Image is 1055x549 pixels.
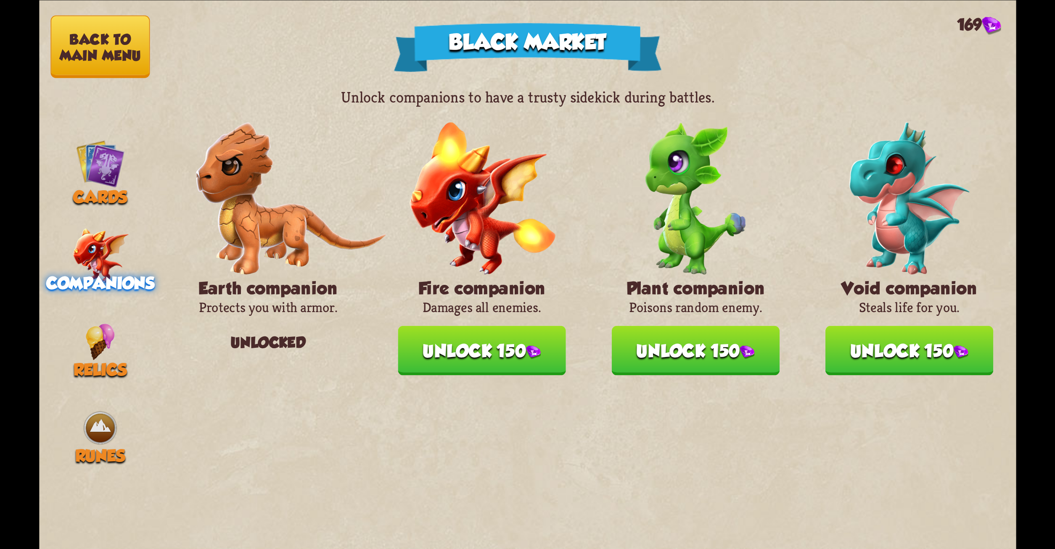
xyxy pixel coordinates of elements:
[73,188,127,207] span: Cards
[837,298,982,316] p: Steals life for you.
[184,323,352,362] div: Unlocked
[73,360,127,379] span: Relics
[394,23,661,71] div: Black Market
[981,17,1001,35] img: gem.png
[50,15,150,78] button: Back to main menu
[196,298,341,316] p: Protects you with armor.
[623,278,768,298] h3: Plant companion
[46,274,154,293] span: Companions
[849,122,969,274] img: Void_Dragon_Baby.png
[623,298,768,316] p: Poisons random enemy.
[953,345,968,359] img: gem.png
[82,410,118,446] img: Earth.png
[39,88,1016,107] p: Unlock companions to have a trusty sidekick during battles.
[825,326,993,375] button: Unlock 150
[398,326,566,375] button: Unlock 150
[611,326,779,375] button: Unlock 150
[526,345,541,359] img: gem.png
[409,298,554,316] p: Damages all enemies.
[645,122,746,274] img: Plant_Dragon_Baby.png
[196,278,341,298] h3: Earth companion
[196,122,386,274] img: Earth_Dragon_Baby.png
[75,446,125,465] span: Runes
[409,278,554,298] h3: Fire companion
[76,139,124,187] img: Cards_Icon.png
[957,15,1001,35] div: 169
[740,345,754,359] img: gem.png
[409,122,556,274] img: Fire_Dragon_Baby.png
[72,228,128,283] img: little-fire-dragon.png
[85,323,115,360] img: IceCream.png
[837,278,982,298] h3: Void companion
